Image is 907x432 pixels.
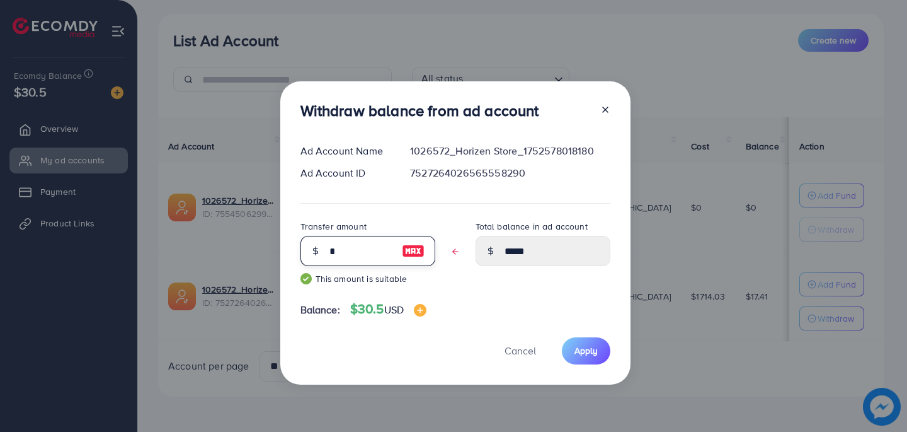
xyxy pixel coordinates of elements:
span: USD [384,303,404,317]
span: Apply [574,344,598,357]
label: Transfer amount [300,220,367,233]
span: Balance: [300,303,340,317]
button: Apply [562,337,610,365]
span: Cancel [505,344,536,358]
div: 1026572_Horizen Store_1752578018180 [400,144,620,158]
img: guide [300,273,312,284]
button: Cancel [489,337,552,365]
label: Total balance in ad account [476,220,588,233]
div: Ad Account ID [290,166,401,180]
img: image [402,243,425,259]
small: This amount is suitable [300,272,435,285]
img: image [414,304,426,317]
h4: $30.5 [350,301,426,317]
div: Ad Account Name [290,144,401,158]
div: 7527264026565558290 [400,166,620,180]
h3: Withdraw balance from ad account [300,102,539,120]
